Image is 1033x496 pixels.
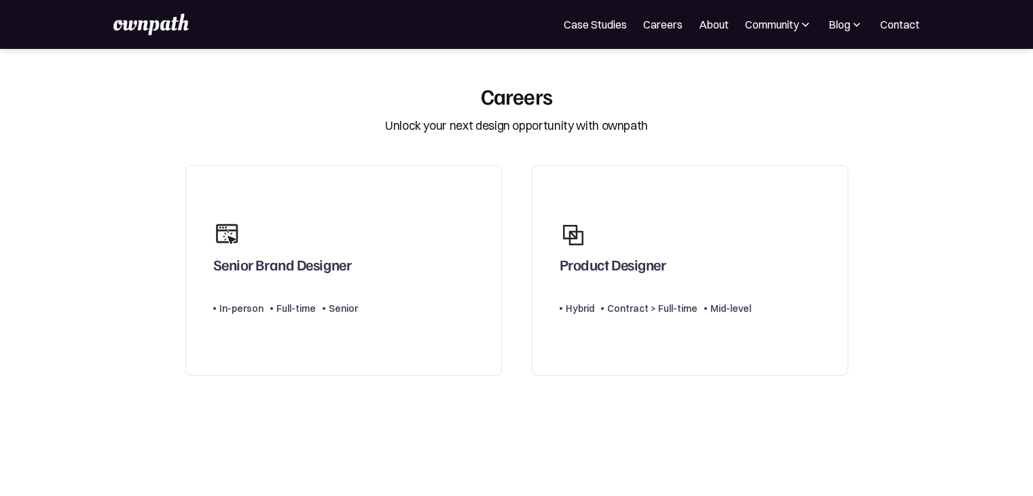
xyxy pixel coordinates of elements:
[560,255,666,280] div: Product Designer
[213,255,352,280] div: Senior Brand Designer
[643,16,683,33] a: Careers
[607,300,697,317] div: Contract > Full-time
[829,16,850,33] div: Blog
[710,300,751,317] div: Mid-level
[880,16,920,33] a: Contact
[219,300,264,317] div: In-person
[829,16,864,33] div: Blog
[745,16,799,33] div: Community
[481,83,553,109] div: Careers
[564,16,627,33] a: Case Studies
[276,300,316,317] div: Full-time
[185,165,502,376] a: Senior Brand DesignerIn-personFull-timeSenior
[329,300,358,317] div: Senior
[566,300,594,317] div: Hybrid
[699,16,729,33] a: About
[745,16,812,33] div: Community
[532,165,848,376] a: Product DesignerHybridContract > Full-timeMid-level
[385,117,648,135] div: Unlock your next design opportunity with ownpath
